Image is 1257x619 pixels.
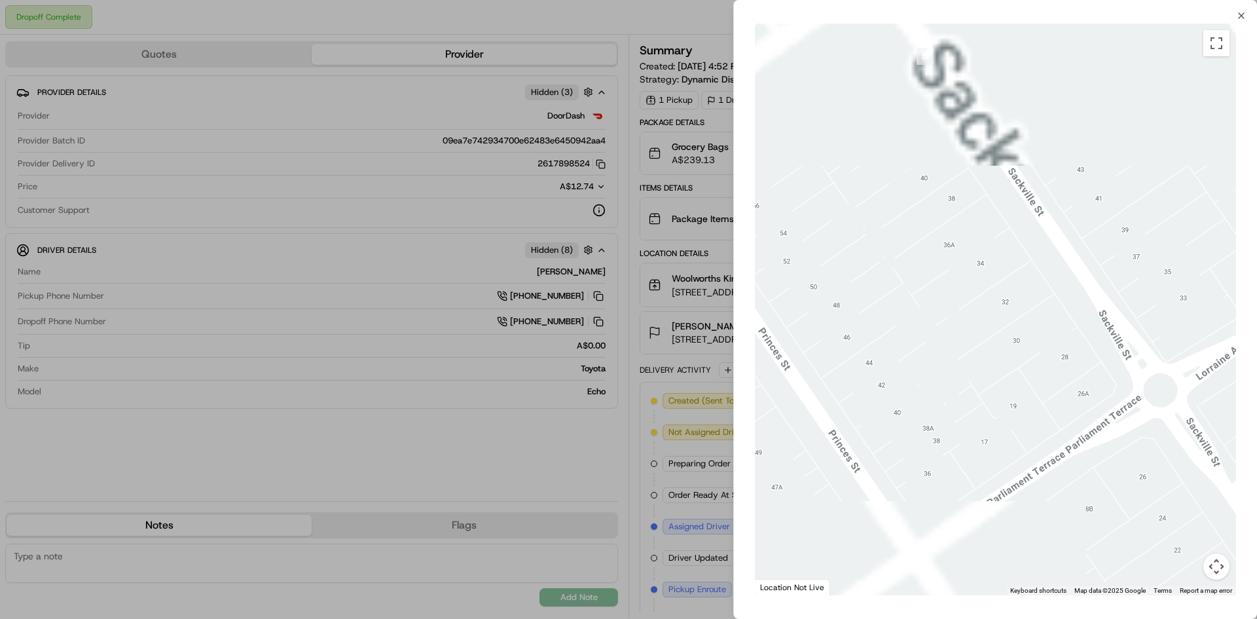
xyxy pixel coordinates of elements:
[755,579,830,595] div: Location Not Live
[758,578,801,595] a: Open this area in Google Maps (opens a new window)
[917,48,934,65] div: 20
[1203,30,1230,56] button: Toggle fullscreen view
[758,578,801,595] img: Google
[1010,586,1066,595] button: Keyboard shortcuts
[1154,587,1172,594] a: Terms (opens in new tab)
[1180,587,1232,594] a: Report a map error
[1074,587,1146,594] span: Map data ©2025 Google
[1203,553,1230,580] button: Map camera controls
